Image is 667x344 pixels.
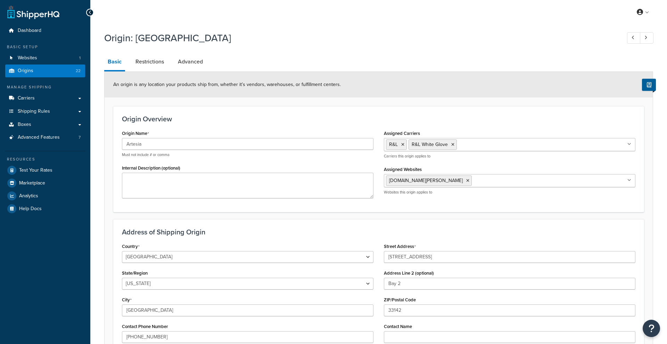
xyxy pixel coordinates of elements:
[384,270,434,276] label: Address Line 2 (optional)
[122,115,635,123] h3: Origin Overview
[384,190,635,195] p: Websites this origin applies to
[79,135,81,140] span: 7
[122,324,168,329] label: Contact Phone Number
[5,44,85,50] div: Basic Setup
[18,109,50,114] span: Shipping Rules
[18,55,37,61] span: Websites
[104,31,614,45] h1: Origin: [GEOGRAPHIC_DATA]
[104,53,125,71] a: Basic
[389,177,463,184] span: [DOMAIN_NAME][PERSON_NAME]
[5,64,85,77] li: Origins
[384,324,412,329] label: Contact Name
[5,131,85,144] a: Advanced Features7
[122,228,635,236] h3: Address of Shipping Origin
[5,118,85,131] a: Boxes
[79,55,81,61] span: 1
[5,105,85,118] a: Shipping Rules
[132,53,167,70] a: Restrictions
[384,131,420,136] label: Assigned Carriers
[627,32,641,44] a: Previous Record
[122,270,148,276] label: State/Region
[18,95,35,101] span: Carriers
[5,84,85,90] div: Manage Shipping
[384,154,635,159] p: Carriers this origin applies to
[122,165,180,171] label: Internal Description (optional)
[174,53,206,70] a: Advanced
[384,244,416,249] label: Street Address
[5,64,85,77] a: Origins22
[5,52,85,64] li: Websites
[5,190,85,202] a: Analytics
[122,131,149,136] label: Origin Name
[122,244,140,249] label: Country
[5,164,85,177] a: Test Your Rates
[643,320,660,337] button: Open Resource Center
[384,297,416,302] label: ZIP/Postal Code
[76,68,81,74] span: 22
[5,203,85,215] a: Help Docs
[122,297,132,303] label: City
[5,131,85,144] li: Advanced Features
[384,167,422,172] label: Assigned Websites
[122,152,373,157] p: Must not include # or comma
[18,68,33,74] span: Origins
[113,81,341,88] span: An origin is any location your products ship from, whether it’s vendors, warehouses, or fulfillme...
[640,32,653,44] a: Next Record
[19,180,45,186] span: Marketplace
[5,156,85,162] div: Resources
[18,28,41,34] span: Dashboard
[19,193,38,199] span: Analytics
[19,167,52,173] span: Test Your Rates
[412,141,448,148] span: R&L White Glove
[5,24,85,37] a: Dashboard
[18,135,60,140] span: Advanced Features
[18,122,31,128] span: Boxes
[5,92,85,105] a: Carriers
[5,52,85,64] a: Websites1
[389,141,398,148] span: R&L
[642,79,656,91] button: Show Help Docs
[5,177,85,189] a: Marketplace
[19,206,42,212] span: Help Docs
